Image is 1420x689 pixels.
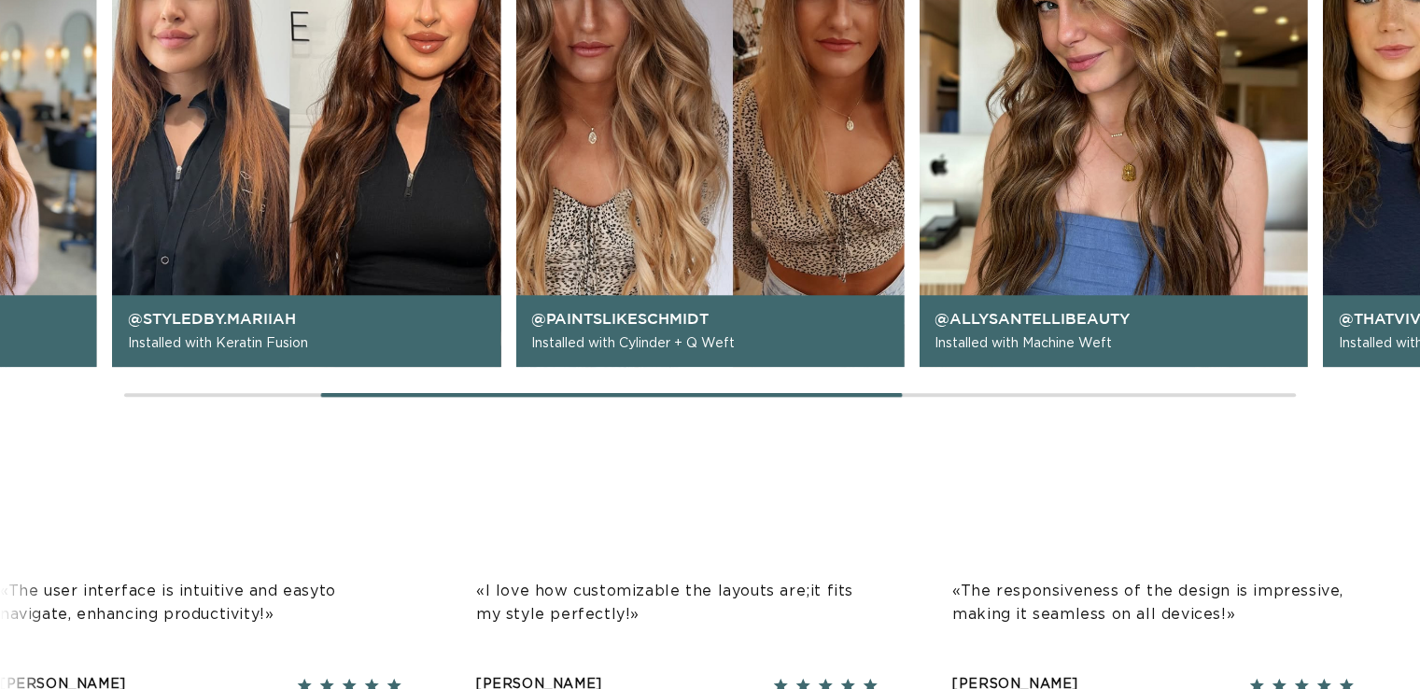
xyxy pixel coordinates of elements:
p: «The responsiveness of the design is impressive, making it seamless on all devices!» [840,580,1242,627]
p: Installed with Keratin Fusion [127,335,485,352]
p: Installed with Cylinder + Q Weft [531,335,889,352]
h3: @paintslikeschmidt [531,310,889,328]
h3: @allysantellibeauty [935,310,1292,328]
h3: @styledby.mariiah [127,310,485,328]
p: «I love how customizable the layouts are;it fits my style perfectly!» [364,580,766,627]
p: Installed with Machine Weft [935,335,1292,352]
